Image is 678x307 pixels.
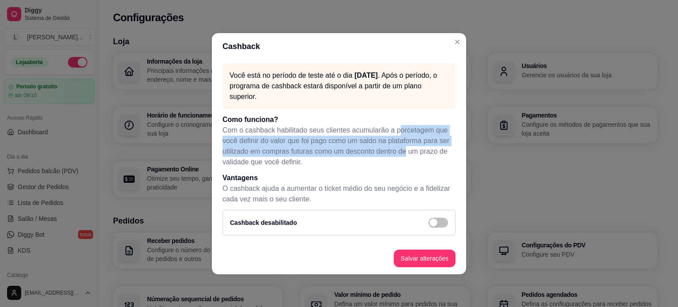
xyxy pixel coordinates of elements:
span: [DATE] [354,72,378,79]
header: Cashback [212,33,466,60]
button: Close [450,35,464,49]
h1: Vantagens [222,173,456,183]
p: O cashback ajuda a aumentar o ticket médio do seu negócio e a fidelizar cada vez mais o seu cliente. [222,183,456,205]
button: Salvar alterações [394,250,456,267]
p: Com o cashback habilitado seus clientes acumularão a porcetagem que você definir do valor que foi... [222,125,456,167]
p: Você está no período de teste até o dia . Após o período, o programa de cashback estará disponíve... [230,70,448,102]
h1: Como funciona? [222,114,456,125]
label: Cashback desabilitado [230,219,297,226]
